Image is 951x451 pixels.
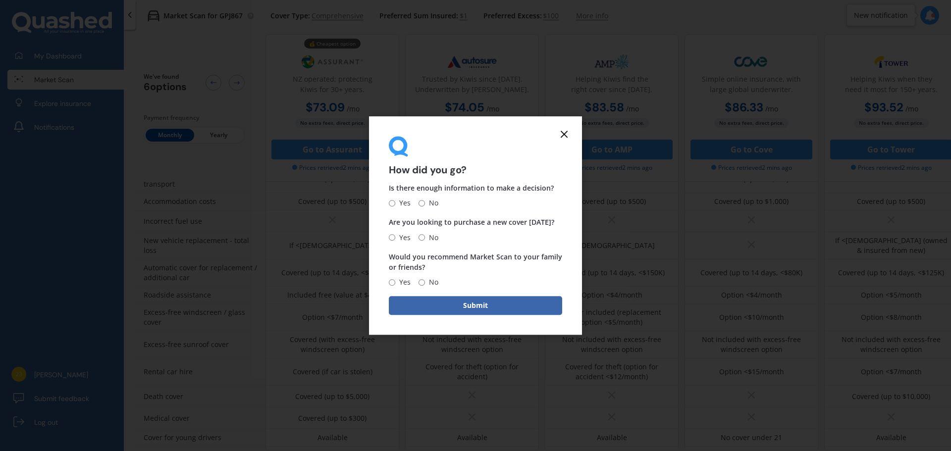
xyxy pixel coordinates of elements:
input: Yes [389,234,395,241]
input: No [419,200,425,206]
span: Yes [395,198,411,209]
span: Yes [395,232,411,244]
span: Are you looking to purchase a new cover [DATE]? [389,218,554,227]
span: No [425,232,438,244]
span: No [425,198,438,209]
span: No [425,276,438,288]
input: Yes [389,279,395,286]
span: Yes [395,276,411,288]
button: Submit [389,296,562,315]
div: How did you go? [389,136,562,175]
span: Would you recommend Market Scan to your family or friends? [389,252,562,272]
input: Yes [389,200,395,206]
input: No [419,234,425,241]
input: No [419,279,425,286]
span: Is there enough information to make a decision? [389,184,554,193]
